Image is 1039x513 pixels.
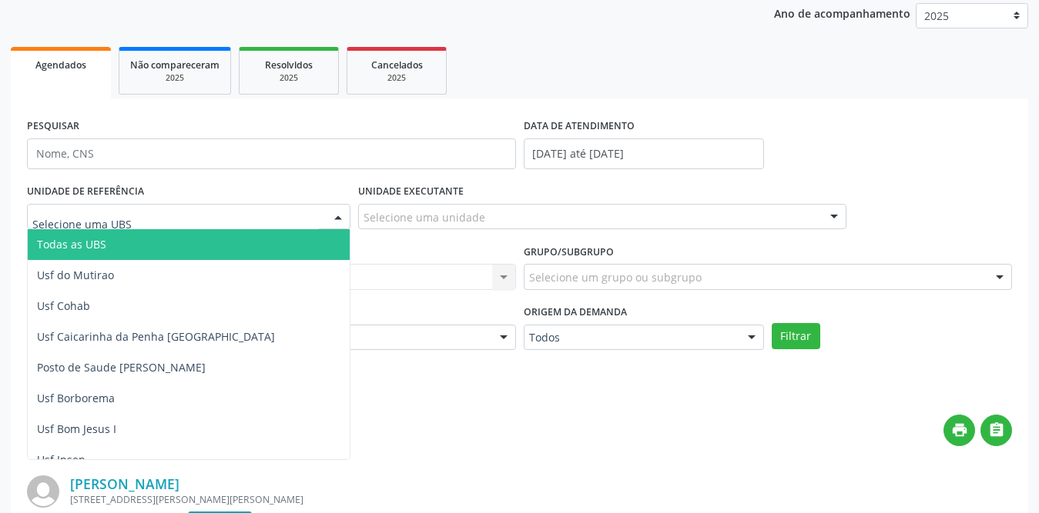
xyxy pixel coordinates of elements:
span: Todos [529,330,732,345]
span: Usf Caicarinha da Penha [GEOGRAPHIC_DATA] [37,329,275,344]
label: UNIDADE EXECUTANTE [358,180,464,204]
span: Resolvidos [265,58,313,72]
label: UNIDADE DE REFERÊNCIA [27,180,144,204]
span: Selecione uma unidade [364,209,485,225]
label: Grupo/Subgrupo [524,240,614,264]
button:  [980,415,1012,446]
label: PESQUISAR [27,115,79,138]
p: Ano de acompanhamento [774,3,910,22]
div: 2025 [250,72,327,84]
span: Selecione um grupo ou subgrupo [529,269,702,285]
button: print [943,415,975,446]
i:  [988,421,1005,438]
span: Usf Bom Jesus I [37,421,116,436]
span: Posto de Saude [PERSON_NAME] [37,360,206,375]
div: 2025 [130,72,220,84]
span: Agendados [35,58,86,72]
span: Não compareceram [130,58,220,72]
span: Usf do Mutirao [37,268,114,282]
a: [PERSON_NAME] [70,475,179,492]
span: Cancelados [371,58,423,72]
span: Usf Borborema [37,391,115,405]
input: Selecione um intervalo [524,138,764,169]
div: [STREET_ADDRESS][PERSON_NAME][PERSON_NAME] [70,493,550,506]
input: Selecione uma UBS [32,209,319,240]
div: 2025 [358,72,435,84]
label: Origem da demanda [524,301,627,325]
i: print [951,421,968,438]
span: Todas as UBS [37,237,106,252]
label: DATA DE ATENDIMENTO [524,115,635,138]
span: Usf Cohab [37,298,90,313]
button: Filtrar [772,323,820,349]
input: Nome, CNS [27,138,516,169]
